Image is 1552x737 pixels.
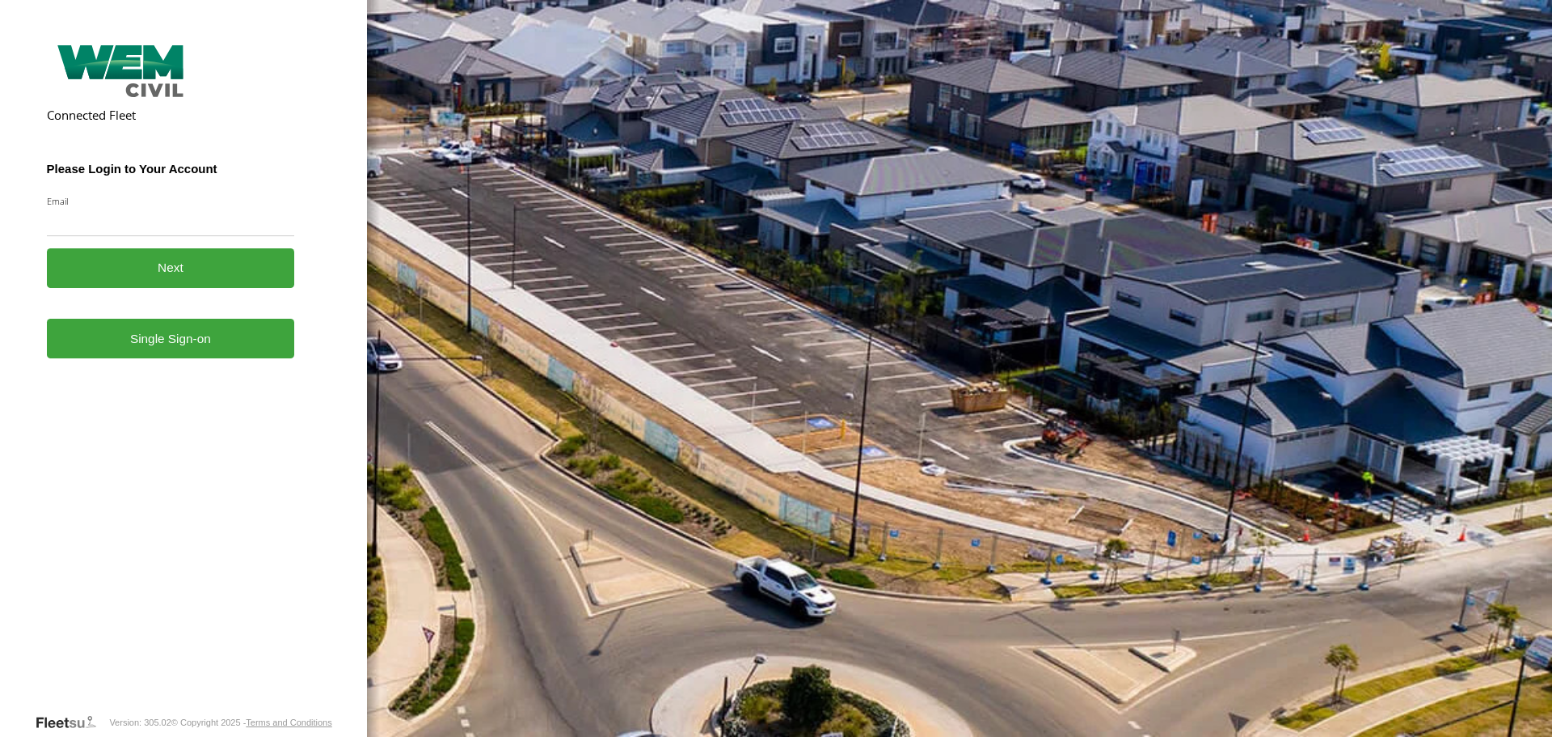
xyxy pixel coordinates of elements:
div: Version: 305.02 [109,718,171,727]
a: Single Sign-on [47,319,295,358]
img: WEM [47,45,196,97]
a: Visit our Website [35,714,109,731]
button: Next [47,248,295,288]
label: Email [47,195,295,207]
div: © Copyright 2025 - [171,718,332,727]
a: Terms and Conditions [246,718,331,727]
h3: Please Login to Your Account [47,162,295,176]
h2: Connected Fleet [47,107,295,123]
